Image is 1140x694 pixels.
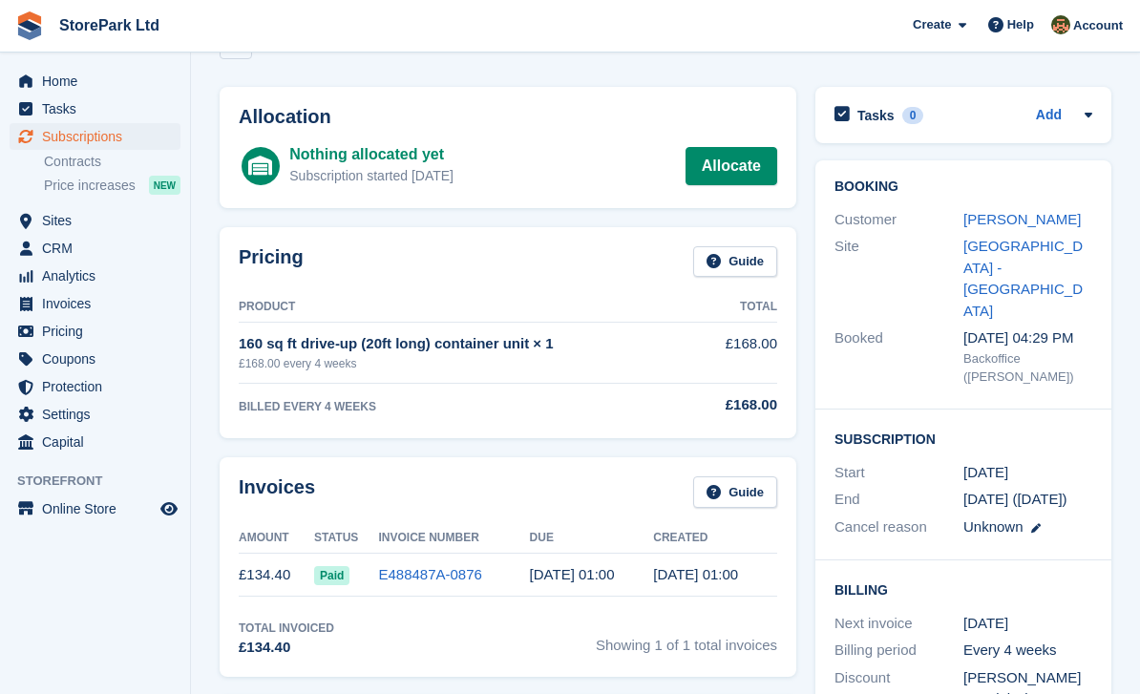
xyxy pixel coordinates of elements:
[653,523,777,554] th: Created
[834,640,963,662] div: Billing period
[239,476,315,508] h2: Invoices
[239,292,701,323] th: Product
[1051,15,1070,34] img: Mark Butters
[42,290,157,317] span: Invoices
[15,11,44,40] img: stora-icon-8386f47178a22dfd0bd8f6a31ec36ba5ce8667c1dd55bd0f319d3a0aa187defe.svg
[834,236,963,322] div: Site
[834,613,963,635] div: Next invoice
[42,495,157,522] span: Online Store
[239,620,334,637] div: Total Invoiced
[10,373,180,400] a: menu
[963,211,1081,227] a: [PERSON_NAME]
[653,566,738,582] time: 2025-07-28 00:00:45 UTC
[289,143,454,166] div: Nothing allocated yet
[42,207,157,234] span: Sites
[10,318,180,345] a: menu
[834,209,963,231] div: Customer
[42,346,157,372] span: Coupons
[834,327,963,387] div: Booked
[239,523,314,554] th: Amount
[239,246,304,278] h2: Pricing
[158,497,180,520] a: Preview store
[693,246,777,278] a: Guide
[963,491,1067,507] span: [DATE] ([DATE])
[834,429,1092,448] h2: Subscription
[530,566,615,582] time: 2025-07-29 00:00:00 UTC
[701,394,777,416] div: £168.00
[1007,15,1034,34] span: Help
[289,166,454,186] div: Subscription started [DATE]
[1073,16,1123,35] span: Account
[857,107,895,124] h2: Tasks
[44,177,136,195] span: Price increases
[52,10,167,41] a: StorePark Ltd
[17,472,190,491] span: Storefront
[42,318,157,345] span: Pricing
[834,179,1092,195] h2: Booking
[1036,105,1062,127] a: Add
[239,106,777,128] h2: Allocation
[10,290,180,317] a: menu
[42,429,157,455] span: Capital
[239,333,701,355] div: 160 sq ft drive-up (20ft long) container unit × 1
[10,95,180,122] a: menu
[596,620,777,659] span: Showing 1 of 1 total invoices
[963,613,1092,635] div: [DATE]
[314,523,378,554] th: Status
[701,292,777,323] th: Total
[10,68,180,95] a: menu
[10,495,180,522] a: menu
[239,554,314,597] td: £134.40
[963,327,1092,349] div: [DATE] 04:29 PM
[963,518,1024,535] span: Unknown
[239,398,701,415] div: BILLED EVERY 4 WEEKS
[378,566,481,582] a: E488487A-0876
[834,579,1092,599] h2: Billing
[686,147,777,185] a: Allocate
[902,107,924,124] div: 0
[10,401,180,428] a: menu
[10,123,180,150] a: menu
[10,429,180,455] a: menu
[42,123,157,150] span: Subscriptions
[10,207,180,234] a: menu
[963,462,1008,484] time: 2025-07-28 00:00:00 UTC
[834,462,963,484] div: Start
[913,15,951,34] span: Create
[693,476,777,508] a: Guide
[963,640,1092,662] div: Every 4 weeks
[239,355,701,372] div: £168.00 every 4 weeks
[42,373,157,400] span: Protection
[530,523,654,554] th: Due
[149,176,180,195] div: NEW
[44,153,180,171] a: Contracts
[42,95,157,122] span: Tasks
[701,323,777,383] td: £168.00
[378,523,529,554] th: Invoice Number
[963,349,1092,387] div: Backoffice ([PERSON_NAME])
[10,235,180,262] a: menu
[239,637,334,659] div: £134.40
[42,263,157,289] span: Analytics
[10,263,180,289] a: menu
[42,401,157,428] span: Settings
[42,235,157,262] span: CRM
[834,516,963,538] div: Cancel reason
[42,68,157,95] span: Home
[963,238,1083,319] a: [GEOGRAPHIC_DATA] - [GEOGRAPHIC_DATA]
[44,175,180,196] a: Price increases NEW
[314,566,349,585] span: Paid
[10,346,180,372] a: menu
[834,489,963,511] div: End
